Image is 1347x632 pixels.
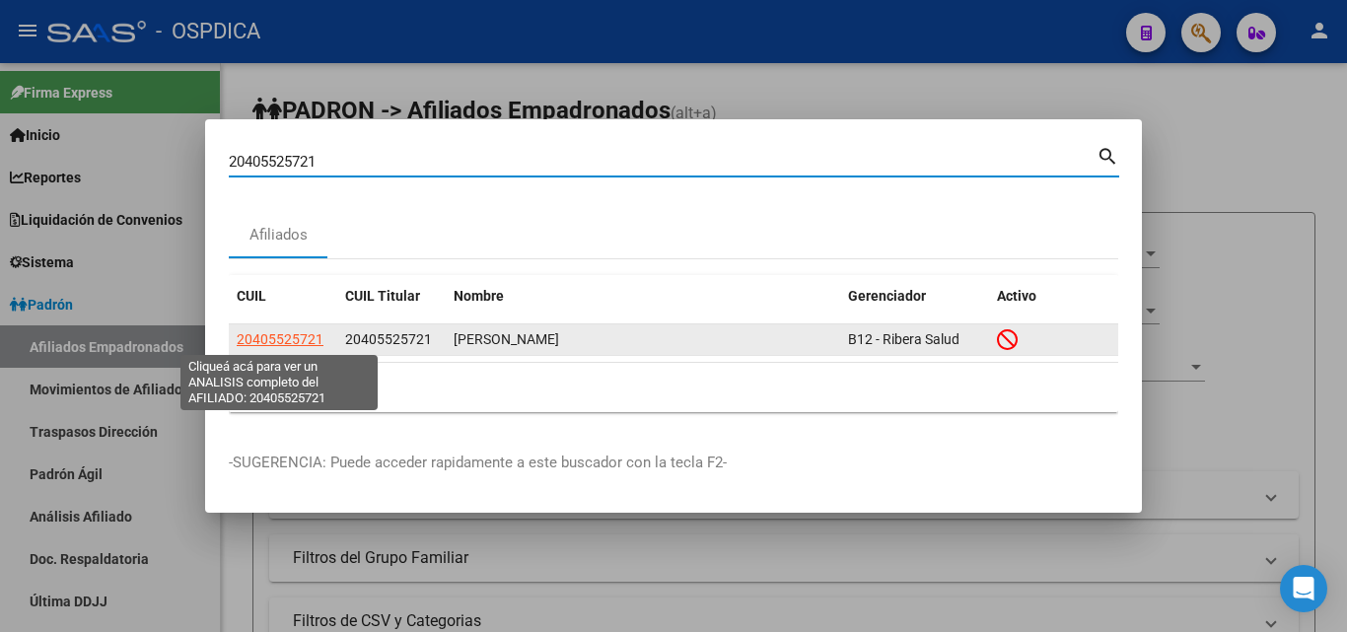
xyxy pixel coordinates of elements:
span: 20405525721 [237,331,323,347]
span: CUIL Titular [345,288,420,304]
datatable-header-cell: Gerenciador [840,275,989,317]
span: Nombre [454,288,504,304]
div: [PERSON_NAME] [454,328,832,351]
div: Open Intercom Messenger [1280,565,1327,612]
div: 1 total [229,363,1118,412]
span: Gerenciador [848,288,926,304]
datatable-header-cell: CUIL Titular [337,275,446,317]
span: Activo [997,288,1036,304]
span: 20405525721 [345,331,432,347]
div: Afiliados [249,224,308,246]
span: B12 - Ribera Salud [848,331,959,347]
datatable-header-cell: CUIL [229,275,337,317]
span: CUIL [237,288,266,304]
datatable-header-cell: Activo [989,275,1118,317]
datatable-header-cell: Nombre [446,275,840,317]
p: -SUGERENCIA: Puede acceder rapidamente a este buscador con la tecla F2- [229,452,1118,474]
mat-icon: search [1097,143,1119,167]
